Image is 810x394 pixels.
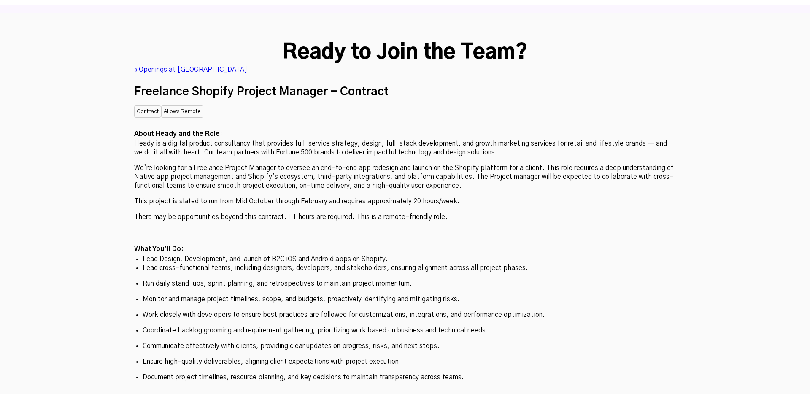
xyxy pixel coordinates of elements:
p: Monitor and manage project timelines, scope, and budgets, proactively identifying and mitigating ... [143,295,668,304]
p: Ensure high-quality deliverables, aligning client expectations with project execution. [143,357,668,366]
p: This project is slated to run from Mid October through February and requires approximately 20 hou... [134,197,676,206]
li: Lead Design, Development, and launch of B2C iOS and Android apps on Shopify. [143,255,668,264]
p: There may be opportunities beyond this contract. ET hours are required. This is a remote-friendly... [134,213,676,221]
p: Run daily stand-ups, sprint planning, and retrospectives to maintain project momentum. [143,279,668,288]
p: Heady is a digital product consultancy that provides full-service strategy, design, full-stack de... [134,139,676,157]
h2: What You’ll Do: [134,244,676,255]
small: Contract [134,105,161,118]
p: Coordinate backlog grooming and requirement gathering, prioritizing work based on business and te... [143,326,668,335]
p: Work closely with developers to ensure best practices are followed for customizations, integratio... [143,310,668,319]
p: Lead cross-functional teams, including designers, developers, and stakeholders, ensuring alignmen... [143,264,668,273]
h2: Freelance Shopify Project Manager - Contract [134,83,676,101]
small: Allows Remote [161,105,203,118]
h2: Ready to Join the Team? [134,40,676,65]
a: « Openings at [GEOGRAPHIC_DATA] [134,66,247,73]
h2: About Heady and the Role: [134,129,676,140]
p: Document project timelines, resource planning, and key decisions to maintain transparency across ... [143,373,668,382]
p: We’re looking for a Freelance Project Manager to oversee an end-to-end app redesign and launch on... [134,164,676,190]
p: Communicate effectively with clients, providing clear updates on progress, risks, and next steps. [143,342,668,351]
